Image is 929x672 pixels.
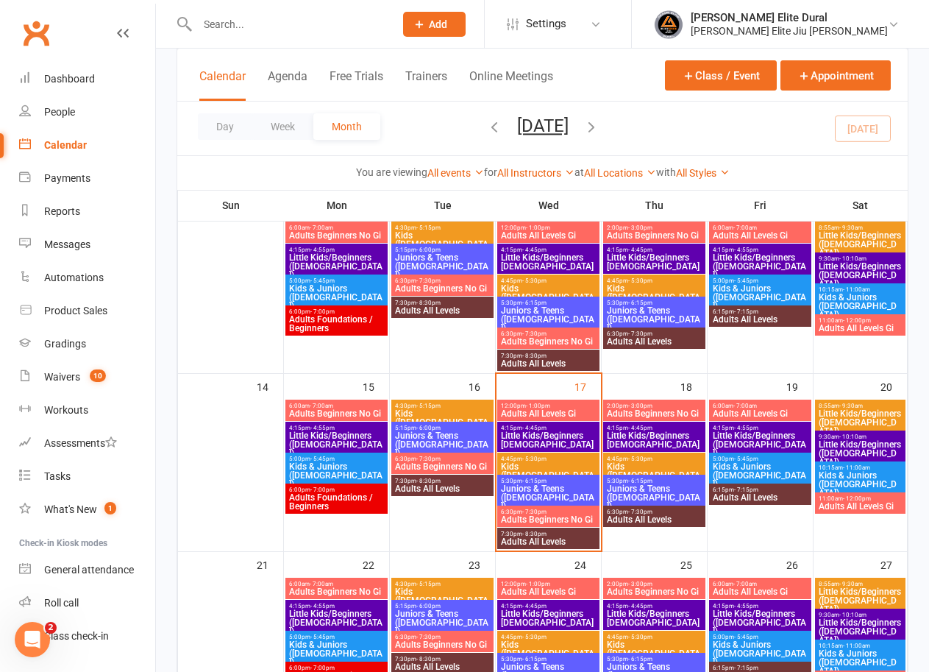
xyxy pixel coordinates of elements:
[416,456,441,462] span: - 7:30pm
[814,190,908,221] th: Sat
[606,231,702,240] span: Adults Beginners No Gi
[780,60,891,91] button: Appointment
[284,190,390,221] th: Mon
[19,96,155,129] a: People
[44,73,95,85] div: Dashboard
[500,515,597,524] span: Adults Beginners No Gi
[712,277,808,284] span: 5:00pm
[394,284,491,293] span: Adults Beginners No Gi
[19,493,155,526] a: What's New1
[676,167,730,179] a: All Styles
[310,224,333,231] span: - 7:00am
[606,403,702,409] span: 2:00pm
[712,487,808,493] span: 6:15pm
[606,515,702,524] span: Adults All Levels
[288,462,385,489] span: Kids & Juniors ([DEMOGRAPHIC_DATA])
[628,581,652,587] span: - 3:00pm
[288,587,385,596] span: Adults Beginners No Gi
[416,224,441,231] span: - 5:15pm
[680,374,707,398] div: 18
[712,403,808,409] span: 6:00am
[268,69,307,101] button: Agenda
[44,139,87,151] div: Calendar
[19,261,155,294] a: Automations
[394,247,491,253] span: 5:15pm
[288,247,385,253] span: 4:15pm
[44,470,71,482] div: Tasks
[574,374,601,398] div: 17
[818,464,903,471] span: 10:15am
[288,277,385,284] span: 5:00pm
[712,603,808,609] span: 4:15pm
[500,478,597,484] span: 5:30pm
[818,618,903,645] span: Little Kids/Beginners ([DEMOGRAPHIC_DATA])
[44,437,117,449] div: Assessments
[416,403,441,409] span: - 5:15pm
[469,69,553,101] button: Online Meetings
[198,113,252,140] button: Day
[310,308,335,315] span: - 7:00pm
[403,12,466,37] button: Add
[786,374,813,398] div: 19
[416,634,441,640] span: - 7:30pm
[310,634,335,640] span: - 5:45pm
[522,634,547,640] span: - 5:30pm
[712,315,808,324] span: Adults All Levels
[500,634,597,640] span: 4:45pm
[574,552,601,576] div: 24
[606,337,702,346] span: Adults All Levels
[19,129,155,162] a: Calendar
[606,330,702,337] span: 6:30pm
[606,509,702,515] span: 6:30pm
[405,69,447,101] button: Trainers
[252,113,313,140] button: Week
[416,603,441,609] span: - 6:00pm
[712,224,808,231] span: 6:00am
[310,403,333,409] span: - 7:00am
[843,317,871,324] span: - 12:00pm
[734,425,758,431] span: - 4:55pm
[602,190,708,221] th: Thu
[522,509,547,515] span: - 7:30pm
[500,640,597,667] span: Kids ([DEMOGRAPHIC_DATA])
[394,277,491,284] span: 6:30pm
[708,190,814,221] th: Fri
[628,403,652,409] span: - 3:00pm
[522,353,547,359] span: - 8:30pm
[500,403,597,409] span: 12:00pm
[500,337,597,346] span: Adults Beginners No Gi
[818,495,903,502] span: 11:00am
[310,425,335,431] span: - 4:55pm
[584,167,656,179] a: All Locations
[712,425,808,431] span: 4:15pm
[843,286,870,293] span: - 11:00am
[839,255,866,262] span: - 10:10am
[394,587,491,614] span: Kids ([DEMOGRAPHIC_DATA])
[712,409,808,418] span: Adults All Levels Gi
[394,224,491,231] span: 4:30pm
[310,603,335,609] span: - 4:55pm
[44,597,79,609] div: Roll call
[45,622,57,634] span: 2
[606,253,702,271] span: Little Kids/Beginners [DEMOGRAPHIC_DATA]
[818,612,903,618] span: 9:30am
[394,300,491,306] span: 7:30pm
[484,166,497,178] strong: for
[734,247,758,253] span: - 4:55pm
[288,308,385,315] span: 6:00pm
[44,630,109,642] div: Class check-in
[19,328,155,361] a: Gradings
[606,462,702,489] span: Kids ([DEMOGRAPHIC_DATA])
[44,338,86,350] div: Gradings
[500,484,597,511] span: Juniors & Teens ([DEMOGRAPHIC_DATA])
[394,431,491,458] span: Juniors & Teens ([DEMOGRAPHIC_DATA])
[19,553,155,587] a: General attendance kiosk mode
[712,609,808,636] span: Little Kids/Beginners ([DEMOGRAPHIC_DATA])
[818,317,903,324] span: 11:00am
[394,581,491,587] span: 4:30pm
[818,587,903,614] span: Little Kids/Beginners ([DEMOGRAPHIC_DATA])
[500,409,597,418] span: Adults All Levels Gi
[818,440,903,467] span: Little Kids/Beginners ([DEMOGRAPHIC_DATA])
[363,552,389,576] div: 22
[288,640,385,667] span: Kids & Juniors ([DEMOGRAPHIC_DATA])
